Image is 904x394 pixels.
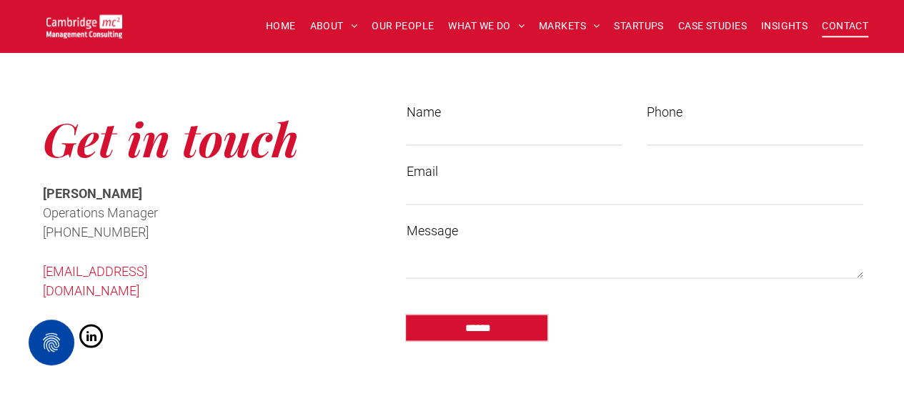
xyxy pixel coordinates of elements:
label: Phone [647,102,863,122]
img: Go to Homepage [46,14,122,38]
span: [PHONE_NUMBER] [43,225,149,240]
span: Get in touch [43,107,299,169]
a: WHAT WE DO [441,15,532,37]
a: HOME [259,15,303,37]
span: [PERSON_NAME] [43,186,142,201]
label: Name [406,102,622,122]
a: MARKETS [532,15,607,37]
a: Your Business Transformed | Cambridge Management Consulting [46,16,122,31]
a: OUR PEOPLE [364,15,441,37]
a: ABOUT [303,15,365,37]
span: Operations Manager [43,205,158,220]
a: CASE STUDIES [671,15,754,37]
a: linkedin [79,324,103,351]
a: INSIGHTS [754,15,815,37]
a: STARTUPS [607,15,670,37]
label: Email [406,162,863,181]
a: CONTACT [815,15,875,37]
label: Message [406,221,863,240]
a: [EMAIL_ADDRESS][DOMAIN_NAME] [43,263,147,297]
